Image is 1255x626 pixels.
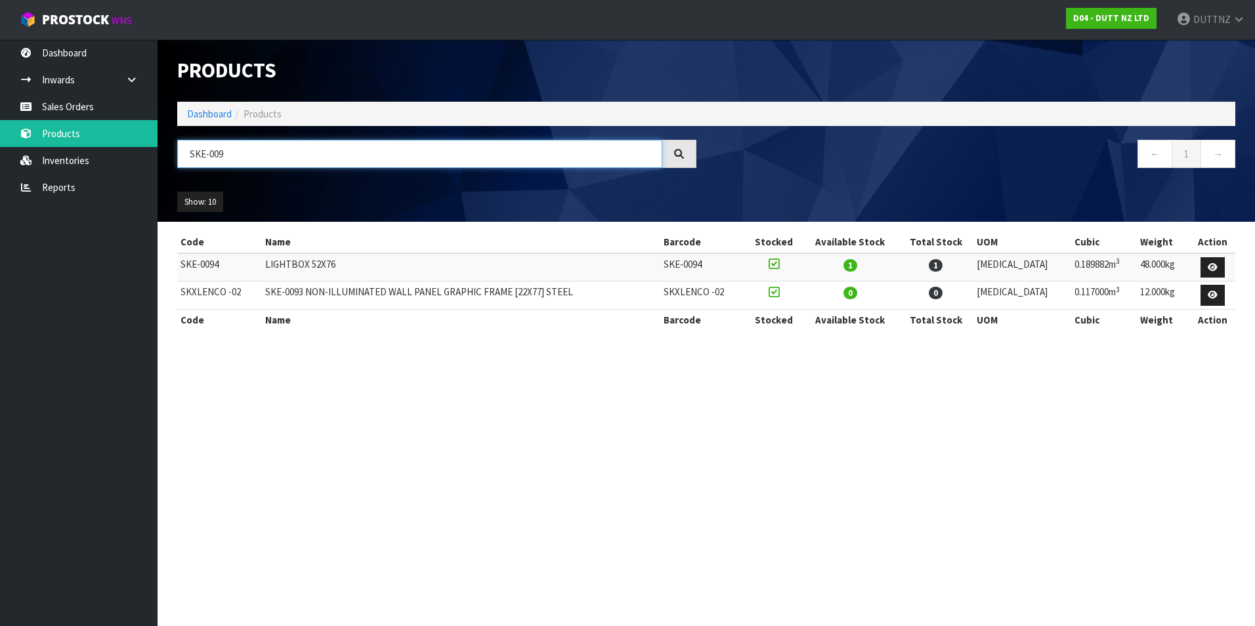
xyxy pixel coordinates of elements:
td: 0.117000m [1071,282,1137,310]
th: Barcode [660,232,745,253]
td: 0.189882m [1071,253,1137,282]
th: Cubic [1071,309,1137,330]
a: ← [1138,140,1172,168]
span: DUTTNZ [1193,13,1231,26]
th: Code [177,232,262,253]
th: Total Stock [899,232,973,253]
sup: 3 [1116,257,1120,266]
input: Search products [177,140,662,168]
th: Name [262,232,660,253]
a: 1 [1172,140,1201,168]
button: Show: 10 [177,192,223,213]
th: UOM [973,232,1072,253]
th: Weight [1137,232,1189,253]
th: Action [1189,232,1235,253]
span: ProStock [42,11,109,28]
h1: Products [177,59,696,82]
th: UOM [973,309,1072,330]
img: cube-alt.png [20,11,36,28]
span: 0 [929,287,943,299]
td: SKE-0094 [177,253,262,282]
small: WMS [112,14,132,27]
span: 1 [929,259,943,272]
th: Cubic [1071,232,1137,253]
td: SKXLENCO -02 [177,282,262,310]
span: 1 [843,259,857,272]
th: Available Stock [802,232,899,253]
th: Stocked [746,232,802,253]
th: Available Stock [802,309,899,330]
td: [MEDICAL_DATA] [973,282,1072,310]
strong: D04 - DUTT NZ LTD [1073,12,1149,24]
th: Name [262,309,660,330]
td: SKXLENCO -02 [660,282,745,310]
th: Code [177,309,262,330]
a: Dashboard [187,108,232,120]
nav: Page navigation [716,140,1235,172]
th: Total Stock [899,309,973,330]
th: Barcode [660,309,745,330]
sup: 3 [1116,285,1120,294]
td: SKE-0093 NON-ILLUMINATED WALL PANEL GRAPHIC FRAME [22X77] STEEL [262,282,660,310]
th: Stocked [746,309,802,330]
th: Weight [1137,309,1189,330]
th: Action [1189,309,1235,330]
a: → [1201,140,1235,168]
td: LIGHTBOX 52X76 [262,253,660,282]
td: 12.000kg [1137,282,1189,310]
span: Products [244,108,282,120]
span: 0 [843,287,857,299]
td: [MEDICAL_DATA] [973,253,1072,282]
td: 48.000kg [1137,253,1189,282]
td: SKE-0094 [660,253,745,282]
